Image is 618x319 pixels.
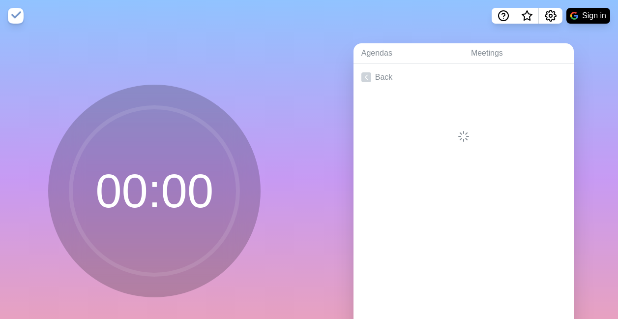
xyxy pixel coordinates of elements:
[539,8,562,24] button: Settings
[566,8,610,24] button: Sign in
[515,8,539,24] button: What’s new
[492,8,515,24] button: Help
[353,43,463,64] a: Agendas
[570,12,578,20] img: google logo
[353,64,574,91] a: Back
[463,43,574,64] a: Meetings
[8,8,24,24] img: timeblocks logo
